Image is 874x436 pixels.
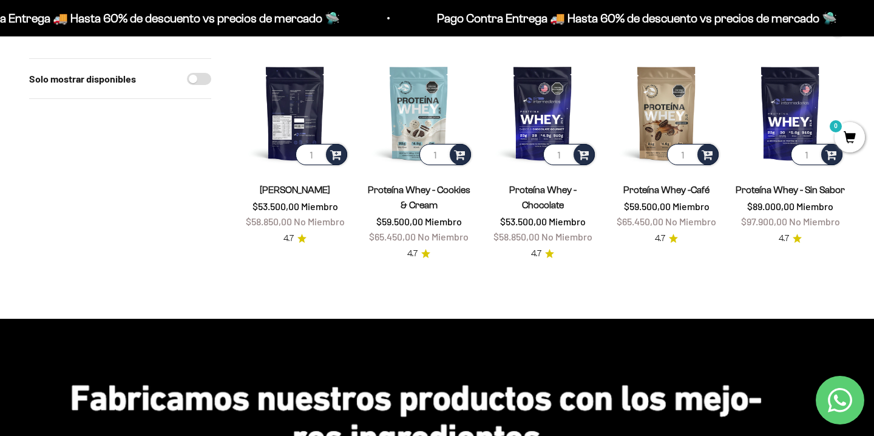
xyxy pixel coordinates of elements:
a: Proteína Whey - Chocolate [509,185,577,210]
a: 4.74.7 de 5.0 estrellas [407,247,430,261]
span: $53.500,00 [500,216,547,227]
span: $97.900,00 [741,216,787,227]
span: No Miembro [294,216,345,227]
mark: 0 [828,119,843,134]
span: $65.450,00 [369,231,416,242]
span: 4.7 [407,247,418,261]
span: No Miembro [789,216,840,227]
span: 4.7 [655,232,665,245]
span: Miembro [301,200,338,212]
a: 4.74.7 de 5.0 estrellas [779,232,802,245]
span: No Miembro [418,231,469,242]
span: $59.500,00 [624,200,671,212]
span: $65.450,00 [617,216,663,227]
label: Solo mostrar disponibles [29,71,136,87]
span: Miembro [672,200,710,212]
span: $59.500,00 [376,216,423,227]
span: Miembro [796,200,833,212]
a: [PERSON_NAME] [260,185,330,195]
span: $53.500,00 [252,200,299,212]
a: Proteína Whey - Sin Sabor [736,185,845,195]
a: Proteína Whey - Cookies & Cream [368,185,470,210]
a: 0 [835,132,865,145]
a: 4.74.7 de 5.0 estrellas [655,232,678,245]
span: $89.000,00 [747,200,794,212]
span: 4.7 [283,232,294,245]
a: 4.74.7 de 5.0 estrellas [531,247,554,261]
span: $58.850,00 [493,231,540,242]
span: $58.850,00 [246,216,292,227]
img: Proteína Whey - Vainilla [240,58,350,168]
span: No Miembro [665,216,716,227]
span: 4.7 [531,247,541,261]
a: Proteína Whey -Café [623,185,710,195]
p: Pago Contra Entrega 🚚 Hasta 60% de descuento vs precios de mercado 🛸 [427,9,827,28]
a: 4.74.7 de 5.0 estrellas [283,232,307,245]
span: Miembro [425,216,462,227]
span: No Miembro [541,231,592,242]
span: Miembro [549,216,586,227]
span: 4.7 [779,232,789,245]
